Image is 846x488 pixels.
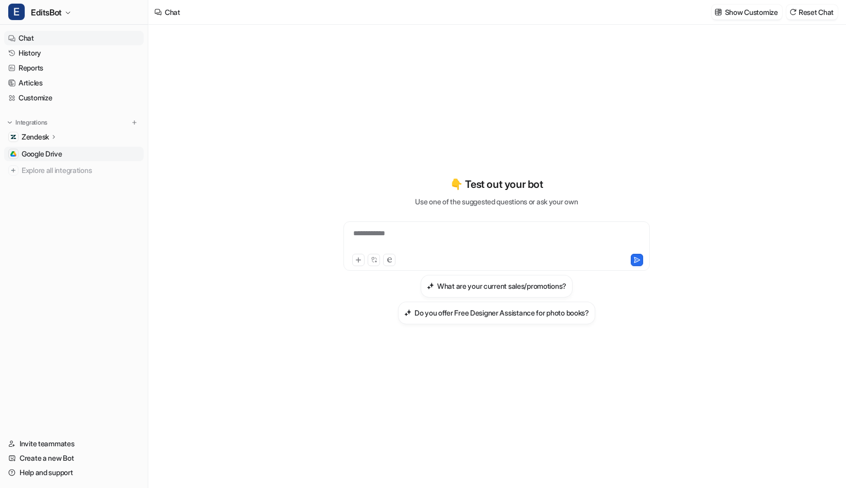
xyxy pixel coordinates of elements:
a: History [4,46,144,60]
img: Do you offer Free Designer Assistance for photo books? [404,309,411,317]
img: menu_add.svg [131,119,138,126]
button: What are your current sales/promotions?What are your current sales/promotions? [421,275,573,298]
span: E [8,4,25,20]
h3: What are your current sales/promotions? [437,281,566,291]
a: Explore all integrations [4,163,144,178]
p: 👇 Test out your bot [450,177,543,192]
p: Show Customize [725,7,778,18]
button: Integrations [4,117,50,128]
img: Google Drive [10,151,16,157]
h3: Do you offer Free Designer Assistance for photo books? [415,307,589,318]
p: Zendesk [22,132,49,142]
button: Do you offer Free Designer Assistance for photo books?Do you offer Free Designer Assistance for p... [398,302,595,324]
a: Customize [4,91,144,105]
img: What are your current sales/promotions? [427,282,434,290]
a: Chat [4,31,144,45]
button: Reset Chat [786,5,838,20]
img: expand menu [6,119,13,126]
div: Chat [165,7,180,18]
span: EditsBot [31,5,62,20]
span: Explore all integrations [22,162,140,179]
a: Invite teammates [4,437,144,451]
p: Integrations [15,118,47,127]
img: reset [789,8,797,16]
a: Reports [4,61,144,75]
a: Google DriveGoogle Drive [4,147,144,161]
p: Use one of the suggested questions or ask your own [415,196,578,207]
a: Articles [4,76,144,90]
img: explore all integrations [8,165,19,176]
button: Show Customize [712,5,782,20]
img: customize [715,8,722,16]
a: Create a new Bot [4,451,144,465]
a: Help and support [4,465,144,480]
img: Zendesk [10,134,16,140]
span: Google Drive [22,149,62,159]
